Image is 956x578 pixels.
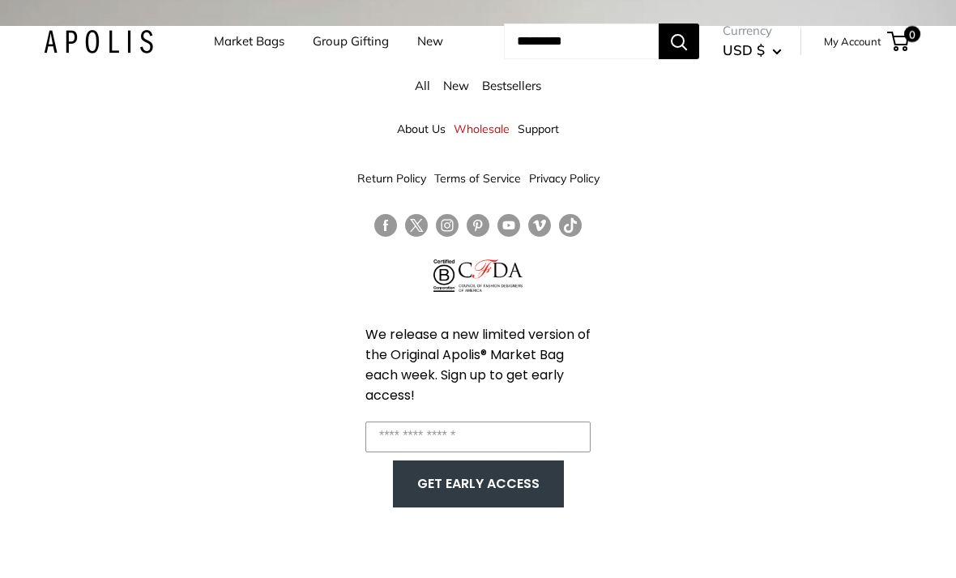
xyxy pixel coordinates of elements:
[454,114,510,143] a: Wholesale
[436,214,459,238] a: Follow us on Instagram
[723,37,782,63] button: USD $
[214,30,284,53] a: Market Bags
[434,164,521,193] a: Terms of Service
[397,114,446,143] a: About Us
[365,422,591,452] input: Enter your email
[824,32,881,51] a: My Account
[723,41,765,58] span: USD $
[659,24,699,59] button: Search
[528,214,551,238] a: Follow us on Vimeo
[44,30,153,54] img: Apolis
[459,259,523,292] img: Council of Fashion Designers of America Member
[374,214,397,238] a: Follow us on Facebook
[904,26,920,42] span: 0
[365,325,591,405] span: We release a new limited version of the Original Apolis® Market Bag each week. Sign up to get ear...
[482,78,541,93] a: Bestsellers
[518,114,559,143] a: Support
[357,164,426,193] a: Return Policy
[467,214,489,238] a: Follow us on Pinterest
[417,30,443,53] a: New
[529,164,600,193] a: Privacy Policy
[415,78,430,93] a: All
[433,259,455,292] img: Certified B Corporation
[409,469,548,499] button: GET EARLY ACCESS
[889,32,909,51] a: 0
[405,214,428,243] a: Follow us on Twitter
[497,214,520,238] a: Follow us on YouTube
[559,214,582,238] a: Follow us on Tumblr
[313,30,389,53] a: Group Gifting
[504,24,659,59] input: Search...
[443,78,469,93] a: New
[723,19,782,42] span: Currency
